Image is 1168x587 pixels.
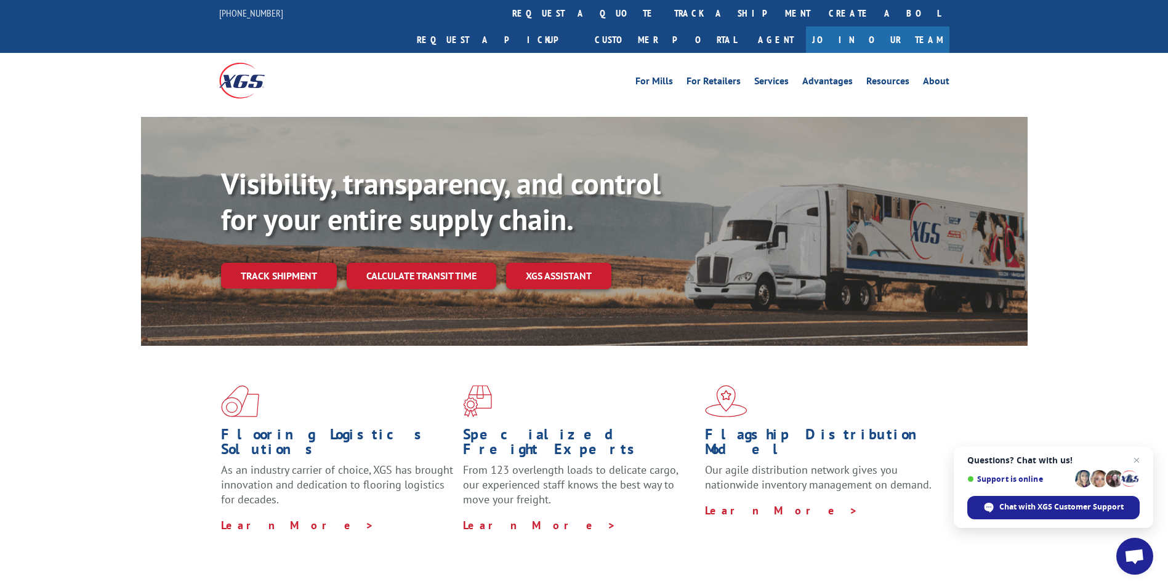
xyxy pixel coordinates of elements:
[746,26,806,53] a: Agent
[347,263,496,289] a: Calculate transit time
[967,496,1140,519] div: Chat with XGS Customer Support
[463,518,616,532] a: Learn More >
[221,463,453,506] span: As an industry carrier of choice, XGS has brought innovation and dedication to flooring logistics...
[463,385,492,417] img: xgs-icon-focused-on-flooring-red
[221,263,337,289] a: Track shipment
[1129,453,1144,468] span: Close chat
[999,501,1124,513] span: Chat with XGS Customer Support
[506,263,611,289] a: XGS ASSISTANT
[705,427,938,463] h1: Flagship Distribution Model
[923,76,949,90] a: About
[705,385,747,417] img: xgs-icon-flagship-distribution-model-red
[221,427,454,463] h1: Flooring Logistics Solutions
[219,7,283,19] a: [PHONE_NUMBER]
[1116,538,1153,575] div: Open chat
[408,26,586,53] a: Request a pickup
[463,463,696,517] p: From 123 overlength loads to delicate cargo, our experienced staff knows the best way to move you...
[221,518,374,532] a: Learn More >
[687,76,741,90] a: For Retailers
[806,26,949,53] a: Join Our Team
[705,463,932,492] span: Our agile distribution network gives you nationwide inventory management on demand.
[967,474,1071,484] span: Support is online
[586,26,746,53] a: Customer Portal
[705,503,858,517] a: Learn More >
[221,164,661,238] b: Visibility, transparency, and control for your entire supply chain.
[802,76,853,90] a: Advantages
[967,455,1140,465] span: Questions? Chat with us!
[866,76,909,90] a: Resources
[463,427,696,463] h1: Specialized Freight Experts
[221,385,259,417] img: xgs-icon-total-supply-chain-intelligence-red
[754,76,789,90] a: Services
[635,76,673,90] a: For Mills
